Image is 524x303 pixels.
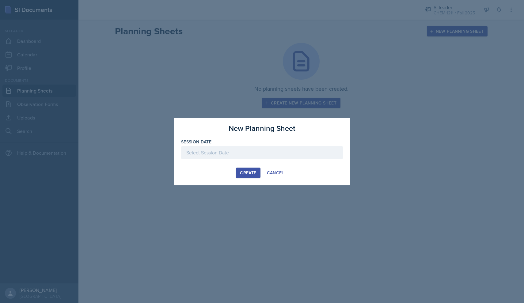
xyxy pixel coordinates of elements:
button: Cancel [263,168,288,178]
h3: New Planning Sheet [229,123,295,134]
div: Create [240,170,256,175]
div: Cancel [267,170,284,175]
button: Create [236,168,260,178]
label: Session Date [181,139,211,145]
